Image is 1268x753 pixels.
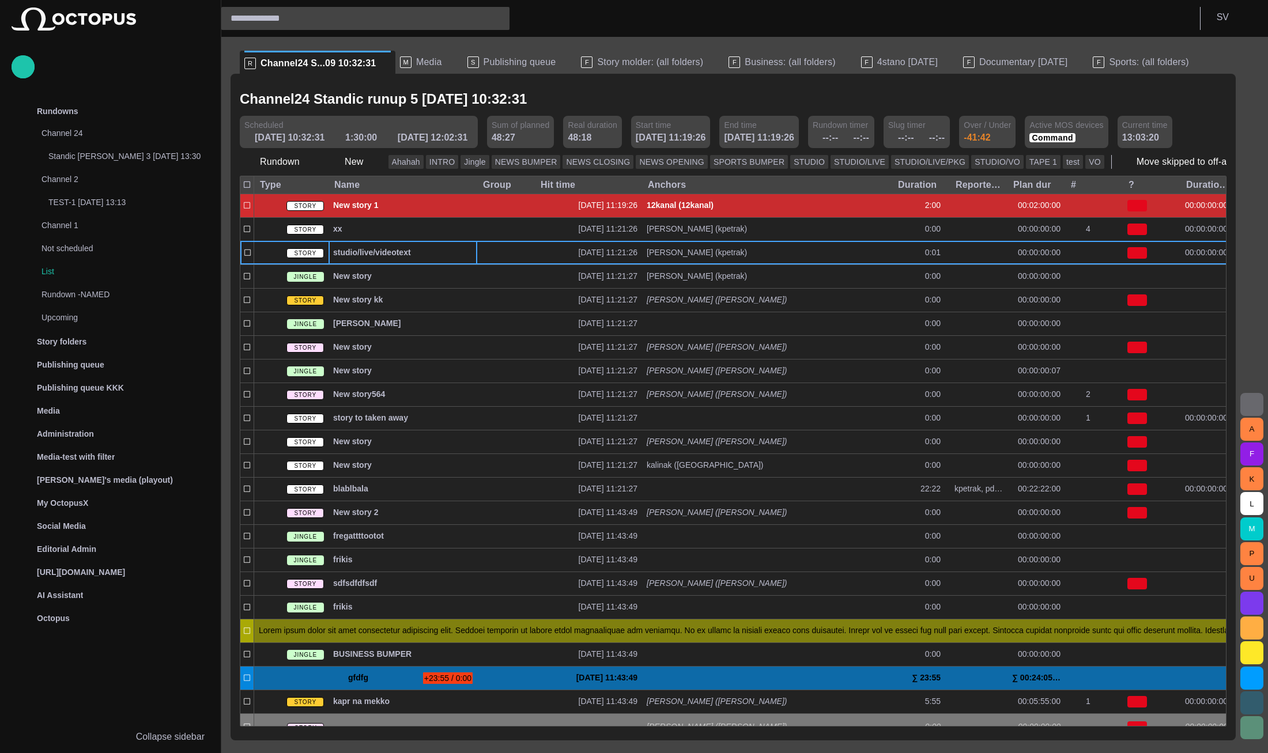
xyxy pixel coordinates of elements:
[1093,56,1104,68] p: F
[1207,7,1261,28] button: SV
[37,474,173,486] p: [PERSON_NAME]'s media (playout)
[12,607,209,630] div: Octopus
[240,91,527,107] h2: Channel24 Standic runup 5 [DATE] 10:32:31
[581,56,593,68] p: F
[333,531,473,542] span: fregattttootot
[333,218,473,241] div: xx
[18,261,209,284] div: List
[636,155,707,169] button: NEWS OPENING
[541,179,575,191] div: Hit time
[333,454,473,477] div: New story
[1012,413,1061,423] div: 00:00:00:00
[483,179,511,191] div: Group
[333,336,473,359] div: New story
[597,56,703,68] span: Story molder: (all folders)
[958,51,1088,74] div: FDocumentary [DATE]
[925,294,945,305] div: 0:00
[463,51,577,74] div: SPublishing queue
[333,649,473,660] span: BUSINESS BUMPER
[1070,690,1118,713] div: 1
[482,194,530,217] div: undefined
[333,690,473,713] div: kapr na mekko
[482,454,530,477] div: undefined
[41,243,186,254] p: Not scheduled
[333,507,473,518] span: New story 2
[1012,294,1061,305] div: 00:00:00:00
[37,382,124,393] p: Publishing queue KKK
[48,196,209,208] p: TEST-1 [DATE] 13:13
[400,56,412,68] p: M
[482,241,530,264] div: undefined
[482,643,530,666] div: undefined
[461,155,489,169] button: Jingle
[647,294,888,305] div: Joseph S. Dillman (Dillman)
[539,531,637,542] div: 30/09 11:43:49
[539,460,637,471] div: 30/09 11:21:27
[333,430,473,453] div: New story
[388,155,424,169] button: Ahahah
[1122,119,1168,131] span: Current time
[37,359,104,370] p: Publishing queue
[1071,179,1076,191] div: #
[482,312,530,335] div: undefined
[482,407,530,430] div: undefined
[333,436,473,447] span: New story
[539,669,637,687] div: 30/09 11:43:49
[539,554,637,565] div: 30/09 11:43:49
[1109,56,1188,68] span: Sports: (all folders)
[333,294,473,305] span: New story kk
[1012,669,1061,687] div: ∑ 00:24:05:00
[568,131,591,145] div: 48:18
[1129,179,1134,191] div: ?
[12,399,209,422] div: Media
[831,155,889,169] button: STUDIO/LIVE
[12,353,209,376] div: Publishing queue
[333,271,473,282] span: New story
[925,247,945,258] div: 0:01
[745,56,835,68] span: Business: (all folders)
[1217,10,1229,24] p: S V
[724,51,856,74] div: FBusiness: (all folders)
[287,273,324,281] span: JINGLE
[539,649,637,660] div: 30/09 11:43:49
[539,696,637,707] div: 30/09 11:43:49
[1116,152,1236,172] button: Move skipped to off-air
[1012,365,1061,376] div: 00:00:00:07
[925,318,945,329] div: 0:00
[287,650,324,659] span: JINGLE
[333,460,473,471] span: New story
[37,543,96,555] p: Editorial Admin
[647,389,888,400] div: Joseph S. Dillman (Dillman)
[12,468,209,491] div: [PERSON_NAME]'s media (playout)
[1012,601,1061,612] div: 00:00:00:00
[925,507,945,518] div: 0:00
[1240,418,1263,441] button: A
[1012,247,1061,258] div: 00:00:00:00
[1012,578,1061,589] div: 00:00:00:00
[790,155,828,169] button: STUDIO
[925,531,945,542] div: 0:00
[492,131,515,145] div: 48:27
[1012,436,1061,447] div: 00:00:00:00
[482,478,530,501] div: undefined
[398,131,473,145] div: [DATE] 12:02:31
[539,389,637,400] div: 30/09 11:21:27
[482,572,530,595] div: undefined
[345,131,383,145] div: 1:30:00
[971,155,1024,169] button: STUDIO/VO
[41,127,186,139] p: Channel 24
[1240,517,1263,540] button: M
[37,566,125,578] p: [URL][DOMAIN_NAME]
[333,572,473,595] div: sdfsdfdfsdf
[41,266,209,277] p: List
[482,336,530,359] div: undefined
[539,294,637,305] div: 30/09 11:21:27
[920,483,945,494] div: 22:22
[333,342,473,353] span: New story
[41,312,186,323] p: Upcoming
[1029,133,1075,142] button: Command
[333,289,473,312] div: New story kk
[287,438,323,446] span: STORY
[333,413,473,423] span: story to taken away
[287,296,323,305] span: STORY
